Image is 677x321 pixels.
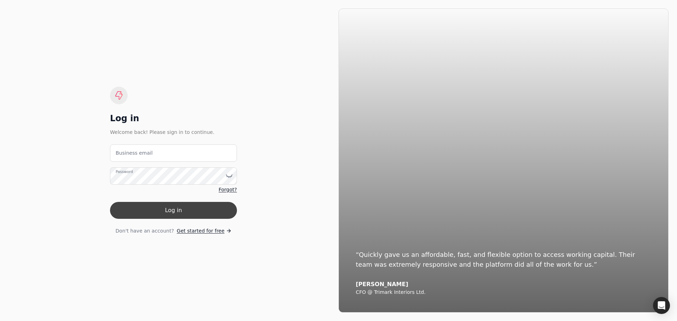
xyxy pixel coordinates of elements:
[356,250,651,270] div: “Quickly gave us an affordable, fast, and flexible option to access working capital. Their team w...
[356,289,651,296] div: CFO @ Trimark Interiors Ltd.
[177,227,224,235] span: Get started for free
[115,227,174,235] span: Don't have an account?
[110,202,237,219] button: Log in
[116,149,153,157] label: Business email
[219,186,237,193] a: Forgot?
[177,227,231,235] a: Get started for free
[110,113,237,124] div: Log in
[653,297,670,314] div: Open Intercom Messenger
[110,128,237,136] div: Welcome back! Please sign in to continue.
[116,169,133,174] label: Password
[356,281,651,288] div: [PERSON_NAME]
